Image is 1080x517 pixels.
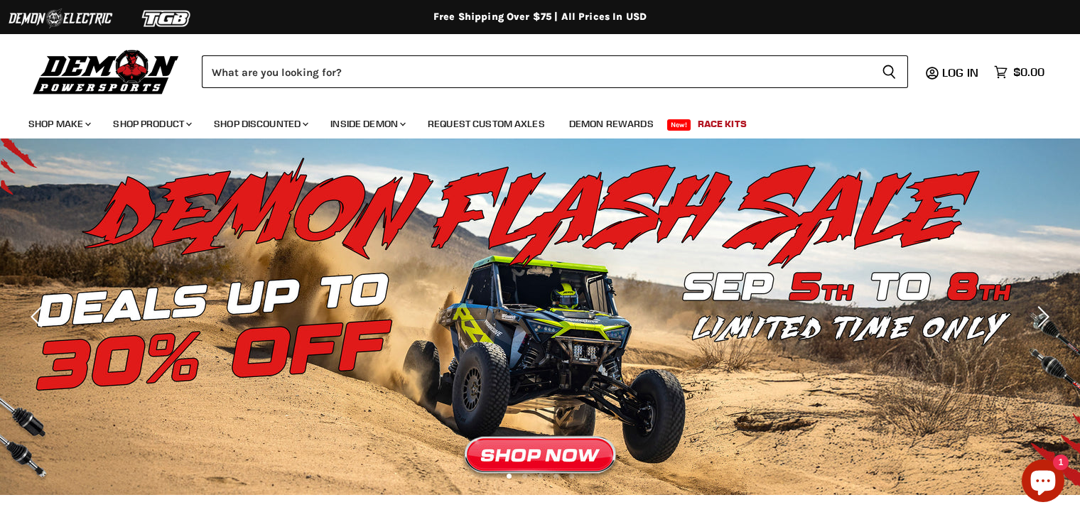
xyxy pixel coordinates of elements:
span: $0.00 [1013,65,1044,79]
a: Shop Product [102,109,200,138]
a: $0.00 [987,62,1052,82]
a: Request Custom Axles [417,109,556,138]
button: Previous [25,303,53,331]
span: New! [667,119,691,131]
li: Page dot 5 [569,474,574,479]
li: Page dot 3 [538,474,543,479]
inbox-online-store-chat: Shopify online store chat [1017,459,1069,506]
li: Page dot 2 [522,474,527,479]
span: Log in [942,65,978,80]
a: Inside Demon [320,109,414,138]
li: Page dot 1 [507,474,512,479]
input: Search [202,55,870,88]
a: Log in [936,66,987,79]
a: Race Kits [687,109,757,138]
li: Page dot 4 [553,474,558,479]
a: Demon Rewards [558,109,664,138]
button: Search [870,55,908,88]
a: Shop Discounted [203,109,317,138]
a: Shop Make [18,109,99,138]
form: Product [202,55,908,88]
button: Next [1027,303,1055,331]
img: Demon Powersports [28,46,184,97]
ul: Main menu [18,104,1041,138]
img: TGB Logo 2 [114,5,220,32]
img: Demon Electric Logo 2 [7,5,114,32]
